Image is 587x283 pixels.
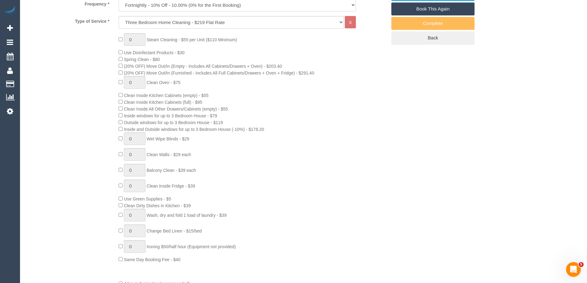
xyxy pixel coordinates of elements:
[147,136,189,141] span: Wet Wipe Blinds - $29
[22,16,114,24] label: Type of Service *
[124,71,314,75] span: (20% OFF) Move Out/In (Furnished - Includes All Full Cabinets/Drawers + Oven + Fridge) - $291.40
[391,2,475,15] a: Book This Again
[124,203,191,208] span: Clean Dirty Dishes in Kitchen - $39
[566,262,581,277] iframe: Intercom live chat
[124,127,264,132] span: Inside and Outside windows for up to 3 Bedroom House (-10%) - $178.20
[579,262,584,267] span: 5
[147,80,181,85] span: Clean Oven - $75
[4,6,16,15] img: Automaid Logo
[124,64,282,69] span: (20% OFF) Move Out/In (Empty - Includes All Cabinets/Drawers + Oven) - $203.40
[147,244,236,249] span: Ironing $50/half hour (Equipment not provided)
[124,100,202,105] span: Clean Inside Kitchen Cabinets (full) - $95
[124,257,181,262] span: Same Day Booking Fee - $40
[124,107,228,111] span: Clean Inside All Other Drawers/Cabinets (empty) - $55
[147,228,202,233] span: Change Bed Linen - $15/bed
[391,31,475,44] a: Back
[147,152,191,157] span: Clean Walls - $29 each
[124,113,217,118] span: Inside windows for up to 3 Bedroom House - $79
[124,93,209,98] span: Clean Inside Kitchen Cabinets (empty) - $55
[124,120,223,125] span: Outside windows for up to 3 Bedroom House - $119
[147,168,196,173] span: Balcony Clean - $39 each
[147,213,226,218] span: Wash, dry and fold 1 load of laundry - $39
[147,184,195,188] span: Clean Inside Fridge - $39
[124,57,160,62] span: Spring Clean - $80
[124,196,171,201] span: Use Green Supplies - $5
[147,37,237,42] span: Steam Cleaning - $55 per Unit ($110 Minimum)
[124,50,185,55] span: Use Disinfectant Products - $30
